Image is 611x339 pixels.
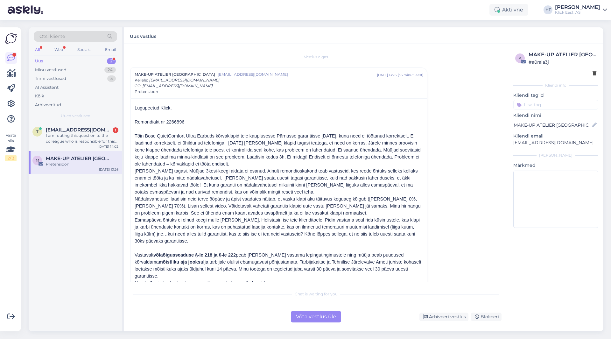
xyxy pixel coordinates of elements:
[104,67,116,73] div: 24
[135,78,148,82] span: Kellele :
[519,56,522,60] span: a
[377,73,397,77] div: [DATE] 13:26
[34,46,41,54] div: All
[130,291,502,297] div: Chat is waiting for you
[555,10,600,15] div: Klick Eesti AS
[35,102,61,108] div: Arhiveeritud
[46,133,118,144] div: I am routing this question to the colleague who is responsible for this topic. The reply might ta...
[113,127,118,133] div: 1
[135,167,423,195] p: [PERSON_NAME] tagasi. Müüjad 3kesi-keegi aidata ei osanud. Ainult remondioskakond teab vastuseid,...
[419,313,468,321] div: Arhiveeri vestlus
[61,113,90,119] span: Uued vestlused
[291,311,341,322] div: Võta vestlus üle
[135,83,141,88] span: CC :
[513,152,598,158] div: [PERSON_NAME]
[35,75,66,82] div: Tiimi vestlused
[529,59,596,66] div: # a0raia3j
[149,78,220,82] span: [EMAIL_ADDRESS][DOMAIN_NAME]
[104,46,117,54] div: Email
[135,195,423,216] p: Nädalavahetusel laadisin neid terve ööpäev ja äpist vaadates näitab, et vasku klapi aku täituvus ...
[130,31,156,40] label: Uus vestlus
[398,73,423,77] div: ( 36 minuti eest )
[153,252,236,258] b: võlaõigusseaduse §-le 218 ja §-le 222
[135,251,423,279] p: Vastavalt peab [PERSON_NAME] vastama lepingutingimustele ning müüja peab puudused kõrvaldama ja t...
[46,156,112,161] span: MAKE-UP ATELIER PARIS
[135,118,423,125] p: Remondiakt nr 2266896
[555,5,600,10] div: [PERSON_NAME]
[76,46,92,54] div: Socials
[513,112,598,119] p: Kliendi nimi
[529,51,596,59] div: MAKE-UP ATELIER [GEOGRAPHIC_DATA]
[39,33,65,40] span: Otsi kliente
[36,129,39,134] span: t
[135,72,215,77] span: MAKE-UP ATELIER [GEOGRAPHIC_DATA]
[218,72,377,77] span: [EMAIL_ADDRESS][DOMAIN_NAME]
[5,132,17,161] div: Vaata siia
[513,82,598,88] div: Kliendi info
[46,127,112,133] span: tiina302@gmail.com
[513,139,598,146] p: [EMAIL_ADDRESS][DOMAIN_NAME]
[5,32,17,45] img: Askly Logo
[35,84,59,91] div: AI Assistent
[35,58,43,64] div: Uus
[135,132,423,167] p: Tõin Bose QuietComfort Ultra Earbuds kõrvaklapid teie kauplusesse Pärnusse garantiisse [DATE], ku...
[107,75,116,82] div: 5
[5,155,17,161] div: 2 / 3
[135,89,158,95] span: Pretensioon
[143,83,213,88] span: [EMAIL_ADDRESS][DOMAIN_NAME]
[514,122,591,129] input: Lisa nimi
[513,133,598,139] p: Kliendi email
[471,313,502,321] div: Blokeeri
[99,167,118,172] div: [DATE] 13:26
[544,5,552,14] div: HT
[130,54,502,60] div: Vestlus algas
[135,279,423,286] p: Ma ei nõustu kauba korduva garantiisse saatmisega pikaks ajaks.
[135,216,423,244] p: Esmaspäeva õhtuks ei olnud keegi mulle [PERSON_NAME]. Helistasin ise teie klienditoele. Pidin vas...
[513,100,598,109] input: Lisa tag
[35,93,44,99] div: Kõik
[489,4,528,16] div: Aktiivne
[98,144,118,149] div: [DATE] 14:02
[35,67,67,73] div: Minu vestlused
[36,158,39,163] span: M
[135,104,423,111] p: Lugupeetud Klick,
[46,161,118,167] div: Pretensioon
[513,162,598,169] p: Märkmed
[513,92,598,99] p: Kliendi tag'id
[53,46,64,54] div: Web
[555,5,607,15] a: [PERSON_NAME]Klick Eesti AS
[159,259,205,265] b: mõistliku aja jooksul
[107,58,116,64] div: 2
